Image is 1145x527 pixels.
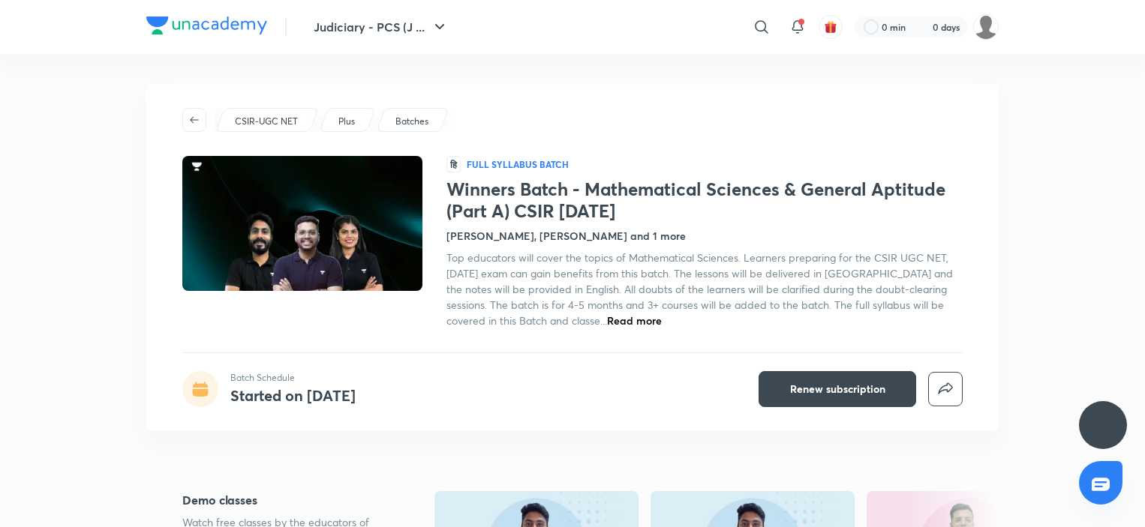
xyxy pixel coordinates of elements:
img: Green Vr [973,14,999,40]
button: Renew subscription [759,371,916,407]
a: CSIR-UGC NET [233,115,301,128]
img: Thumbnail [180,154,425,292]
span: Top educators will cover the topics of Mathematical Sciences. Learners preparing for the CSIR UGC... [446,250,953,328]
button: Judiciary - PCS (J ... [305,12,458,42]
h4: Started on [DATE] [230,385,356,406]
p: Batches [395,115,428,128]
span: हि [446,156,461,172]
h4: [PERSON_NAME], [PERSON_NAME] and 1 more [446,228,686,244]
img: avatar [824,20,837,34]
p: Full Syllabus Batch [467,158,569,170]
button: avatar [819,15,843,39]
img: Company Logo [146,16,267,34]
img: ttu [1094,416,1112,434]
a: Company Logo [146,16,267,38]
a: Plus [336,115,358,128]
h1: Winners Batch - Mathematical Sciences & General Aptitude (Part A) CSIR [DATE] [446,178,963,222]
img: streak [915,19,930,34]
p: Plus [338,115,355,128]
p: Batch Schedule [230,371,356,385]
span: Read more [607,313,662,328]
p: CSIR-UGC NET [235,115,298,128]
a: Batches [393,115,431,128]
h5: Demo classes [182,491,386,509]
span: Renew subscription [790,382,885,397]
